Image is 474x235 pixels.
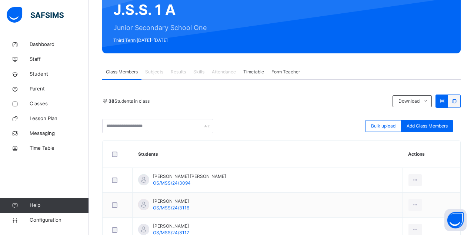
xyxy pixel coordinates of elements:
span: Skills [193,69,204,75]
th: Actions [403,141,460,168]
span: Dashboard [30,41,89,48]
button: Open asap [444,209,467,231]
span: Classes [30,100,89,107]
img: safsims [7,7,64,23]
span: Attendance [212,69,236,75]
span: Results [171,69,186,75]
span: Bulk upload [371,123,395,129]
span: Help [30,202,89,209]
span: [PERSON_NAME] [PERSON_NAME] [153,173,226,180]
th: Students [133,141,403,168]
span: Parent [30,85,89,93]
span: Configuration [30,216,89,224]
span: Time Table [30,145,89,152]
span: Form Teacher [271,69,300,75]
span: Download [398,98,420,105]
b: 38 [109,98,114,104]
span: OS/MSS/24/3116 [153,205,189,211]
span: [PERSON_NAME] [153,198,189,205]
span: Third Term [DATE]-[DATE] [113,37,207,44]
span: Students in class [109,98,150,105]
span: Add Class Members [407,123,448,129]
span: Subjects [145,69,163,75]
span: Student [30,70,89,78]
span: Lesson Plan [30,115,89,122]
span: Class Members [106,69,138,75]
span: [PERSON_NAME] [153,223,189,229]
span: Timetable [243,69,264,75]
span: Staff [30,56,89,63]
span: Messaging [30,130,89,137]
span: OS/MSS/24/3094 [153,180,191,186]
